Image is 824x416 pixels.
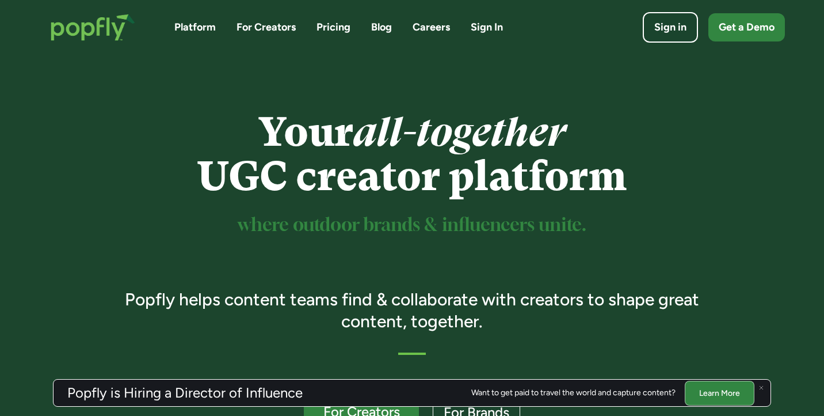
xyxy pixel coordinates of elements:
a: Get a Demo [708,13,785,41]
h1: Your UGC creator platform [109,110,716,199]
a: Platform [174,20,216,35]
a: Learn More [685,380,754,405]
a: Sign in [643,12,698,43]
a: Careers [413,20,450,35]
div: Want to get paid to travel the world and capture content? [471,388,676,398]
a: Sign In [471,20,503,35]
em: all-together [353,109,566,156]
h3: Popfly is Hiring a Director of Influence [67,386,303,400]
a: Pricing [316,20,350,35]
div: Sign in [654,20,686,35]
a: Blog [371,20,392,35]
a: home [39,2,147,52]
sup: where outdoor brands & influencers unite. [238,217,586,235]
h3: Popfly helps content teams find & collaborate with creators to shape great content, together. [109,289,716,332]
a: For Creators [236,20,296,35]
div: Get a Demo [719,20,775,35]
